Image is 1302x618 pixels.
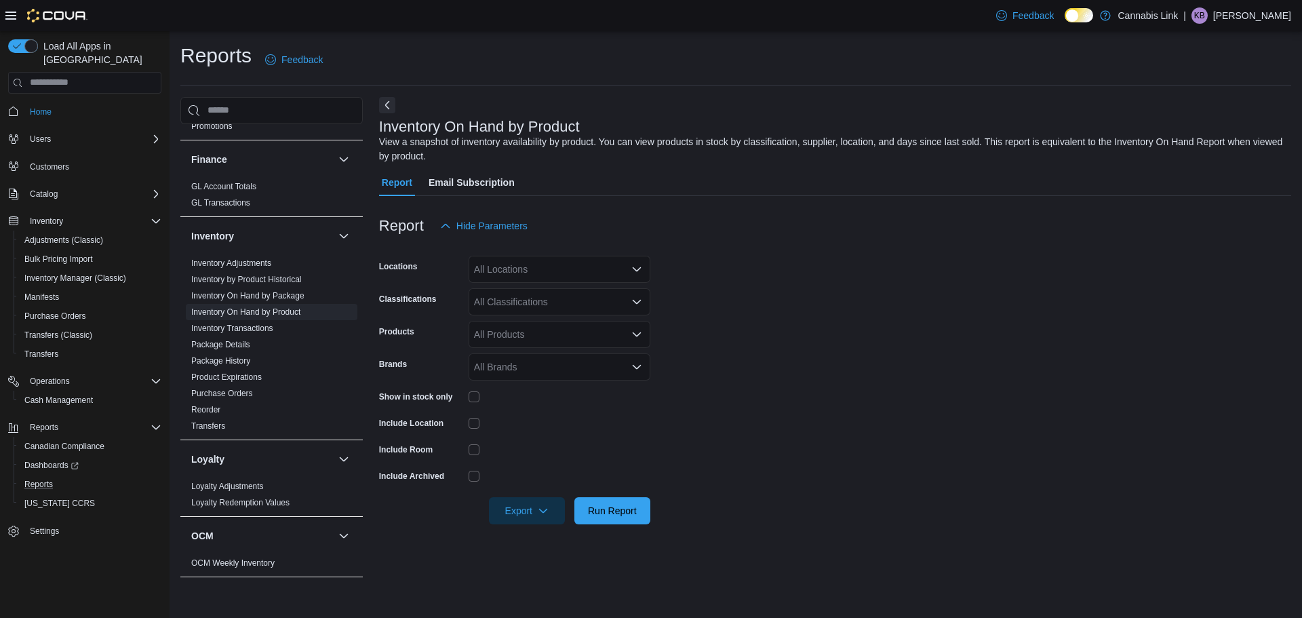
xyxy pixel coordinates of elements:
[24,158,161,175] span: Customers
[191,529,214,543] h3: OCM
[191,258,271,268] a: Inventory Adjustments
[191,529,333,543] button: OCM
[30,526,59,537] span: Settings
[379,444,433,455] label: Include Room
[631,264,642,275] button: Open list of options
[180,478,363,516] div: Loyalty
[24,395,93,406] span: Cash Management
[336,451,352,467] button: Loyalty
[24,273,126,284] span: Inventory Manager (Classic)
[19,457,161,474] span: Dashboards
[24,311,86,322] span: Purchase Orders
[14,391,167,410] button: Cash Management
[14,475,167,494] button: Reports
[631,362,642,372] button: Open list of options
[24,235,103,246] span: Adjustments (Classic)
[379,359,407,370] label: Brands
[379,97,395,113] button: Next
[435,212,533,239] button: Hide Parameters
[24,373,161,389] span: Operations
[24,254,93,265] span: Bulk Pricing Import
[3,418,167,437] button: Reports
[24,460,79,471] span: Dashboards
[27,9,87,22] img: Cova
[19,308,92,324] a: Purchase Orders
[191,356,250,366] a: Package History
[191,307,300,317] a: Inventory On Hand by Product
[24,441,104,452] span: Canadian Compliance
[24,103,161,120] span: Home
[24,186,161,202] span: Catalog
[19,346,161,362] span: Transfers
[281,53,323,66] span: Feedback
[19,270,132,286] a: Inventory Manager (Classic)
[336,528,352,544] button: OCM
[24,419,161,436] span: Reports
[1213,7,1291,24] p: [PERSON_NAME]
[3,521,167,541] button: Settings
[191,340,250,349] a: Package Details
[19,251,98,267] a: Bulk Pricing Import
[19,270,161,286] span: Inventory Manager (Classic)
[191,497,290,508] span: Loyalty Redemption Values
[30,189,58,199] span: Catalog
[3,372,167,391] button: Operations
[191,229,234,243] h3: Inventory
[19,476,58,493] a: Reports
[191,452,224,466] h3: Loyalty
[30,216,63,227] span: Inventory
[191,558,275,568] a: OCM Weekly Inventory
[489,497,565,524] button: Export
[191,452,333,466] button: Loyalty
[19,495,100,511] a: [US_STATE] CCRS
[260,46,328,73] a: Feedback
[24,186,63,202] button: Catalog
[30,376,70,387] span: Operations
[14,494,167,513] button: [US_STATE] CCRS
[19,495,161,511] span: Washington CCRS
[24,479,53,490] span: Reports
[24,330,92,341] span: Transfers (Classic)
[379,391,453,402] label: Show in stock only
[191,339,250,350] span: Package Details
[3,102,167,121] button: Home
[191,153,333,166] button: Finance
[379,294,437,305] label: Classifications
[14,288,167,307] button: Manifests
[19,327,161,343] span: Transfers (Classic)
[191,121,233,131] a: Promotions
[191,389,253,398] a: Purchase Orders
[191,198,250,208] a: GL Transactions
[19,251,161,267] span: Bulk Pricing Import
[30,134,51,144] span: Users
[180,255,363,440] div: Inventory
[497,497,557,524] span: Export
[24,419,64,436] button: Reports
[191,372,262,383] span: Product Expirations
[191,323,273,334] span: Inventory Transactions
[24,522,161,539] span: Settings
[191,290,304,301] span: Inventory On Hand by Package
[19,289,64,305] a: Manifests
[379,326,414,337] label: Products
[3,212,167,231] button: Inventory
[631,329,642,340] button: Open list of options
[19,327,98,343] a: Transfers (Classic)
[14,250,167,269] button: Bulk Pricing Import
[24,159,75,175] a: Customers
[14,231,167,250] button: Adjustments (Classic)
[19,346,64,362] a: Transfers
[14,269,167,288] button: Inventory Manager (Classic)
[24,523,64,539] a: Settings
[191,197,250,208] span: GL Transactions
[38,39,161,66] span: Load All Apps in [GEOGRAPHIC_DATA]
[191,153,227,166] h3: Finance
[24,373,75,389] button: Operations
[336,228,352,244] button: Inventory
[191,405,220,414] a: Reorder
[379,119,580,135] h3: Inventory On Hand by Product
[3,130,167,149] button: Users
[191,275,302,284] a: Inventory by Product Historical
[336,151,352,168] button: Finance
[191,482,264,491] a: Loyalty Adjustments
